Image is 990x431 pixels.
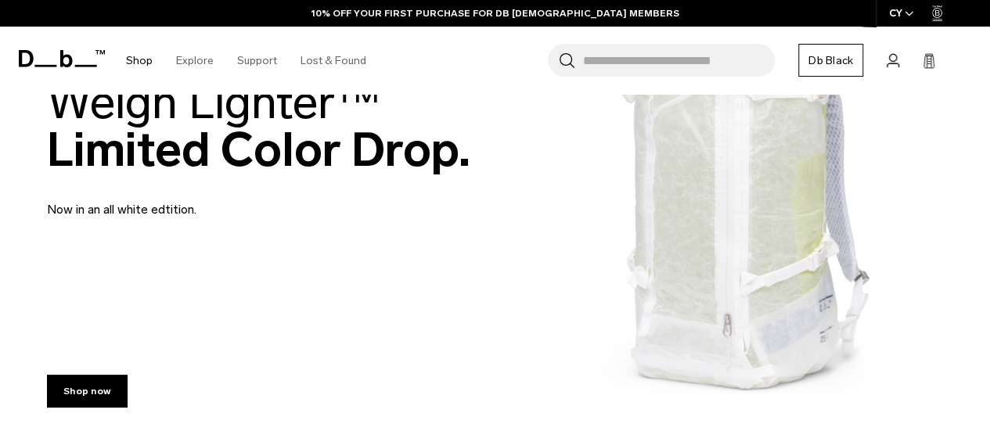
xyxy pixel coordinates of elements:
a: Shop now [47,375,128,408]
a: Shop [126,33,153,88]
p: Now in an all white edtition. [47,181,423,219]
a: Explore [176,33,214,88]
a: Support [237,33,277,88]
a: Lost & Found [301,33,366,88]
nav: Main Navigation [114,27,378,95]
a: 10% OFF YOUR FIRST PURCHASE FOR DB [DEMOGRAPHIC_DATA] MEMBERS [311,6,679,20]
h2: Limited Color Drop. [47,78,470,174]
span: Weigh Lighter™ [47,74,380,131]
a: Db Black [798,44,863,77]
